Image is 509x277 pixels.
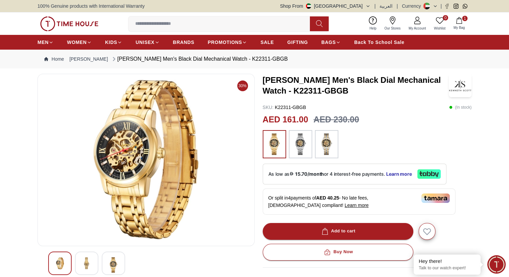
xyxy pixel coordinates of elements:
span: My Account [406,26,429,31]
span: | [440,3,442,9]
div: Hey there! [419,258,476,265]
img: Kenneth Scott Men's Black Dial Mechanical Watch - K22311-GBGB [107,257,119,273]
span: Help [367,26,379,31]
a: Whatsapp [462,4,468,9]
img: ... [40,16,98,31]
a: MEN [37,36,54,48]
img: Kenneth Scott Men's Black Dial Mechanical Watch - K22311-GBGB [43,79,249,240]
img: Tamara [421,193,450,203]
a: Home [44,56,64,62]
p: K22311-GBGB [263,104,306,111]
a: Back To School Sale [354,36,404,48]
span: 30% [237,80,248,91]
a: GIFTING [287,36,308,48]
span: My Bag [451,25,468,30]
div: Currency [402,3,424,9]
span: Learn more [345,203,369,208]
div: Add to cart [320,227,355,235]
span: 100% Genuine products with International Warranty [37,3,145,9]
span: AED 40.25 [316,195,339,201]
span: 1 [462,16,468,21]
span: 0 [443,15,448,20]
div: Buy Now [323,248,353,256]
img: Kenneth Scott Men's Black Dial Mechanical Watch - K22311-GBGB [54,257,66,269]
div: Or split in 4 payments of - No late fees, [DEMOGRAPHIC_DATA] compliant! [263,188,455,215]
a: Our Stores [380,15,405,32]
h2: AED 161.00 [263,113,308,126]
a: Help [365,15,380,32]
span: BAGS [321,39,336,46]
img: ... [318,133,335,155]
a: Instagram [453,4,458,9]
a: PROMOTIONS [208,36,247,48]
h3: [PERSON_NAME] Men's Black Dial Mechanical Watch - K22311-GBGB [263,75,449,96]
a: WOMEN [67,36,92,48]
span: | [397,3,398,9]
a: SALE [260,36,274,48]
a: [PERSON_NAME] [69,56,108,62]
button: العربية [379,3,393,9]
h3: AED 230.00 [314,113,359,126]
img: United Arab Emirates [306,3,311,9]
span: Our Stores [382,26,403,31]
a: BRANDS [173,36,194,48]
a: UNISEX [136,36,159,48]
img: Kenneth Scott Men's Black Dial Mechanical Watch - K22311-GBGB [81,257,93,269]
button: Add to cart [263,223,413,240]
div: [PERSON_NAME] Men's Black Dial Mechanical Watch - K22311-GBGB [111,55,288,63]
div: Chat Widget [487,255,506,274]
span: BRANDS [173,39,194,46]
p: ( In stock ) [449,104,472,111]
span: KIDS [105,39,117,46]
img: ... [292,133,309,155]
span: Wishlist [431,26,448,31]
p: Talk to our watch expert! [419,265,476,271]
button: 1My Bag [449,16,469,32]
span: SKU : [263,105,274,110]
span: PROMOTIONS [208,39,242,46]
a: 0Wishlist [430,15,449,32]
span: MEN [37,39,49,46]
span: UNISEX [136,39,154,46]
button: Shop From[GEOGRAPHIC_DATA] [280,3,370,9]
a: Facebook [444,4,449,9]
a: KIDS [105,36,122,48]
span: | [374,3,376,9]
button: Buy Now [263,244,413,261]
img: Kenneth Scott Men's Black Dial Mechanical Watch - K22311-GBGB [449,74,472,97]
nav: Breadcrumb [37,50,472,68]
span: WOMEN [67,39,87,46]
span: GIFTING [287,39,308,46]
span: SALE [260,39,274,46]
img: ... [266,133,283,155]
span: Back To School Sale [354,39,404,46]
a: BAGS [321,36,341,48]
